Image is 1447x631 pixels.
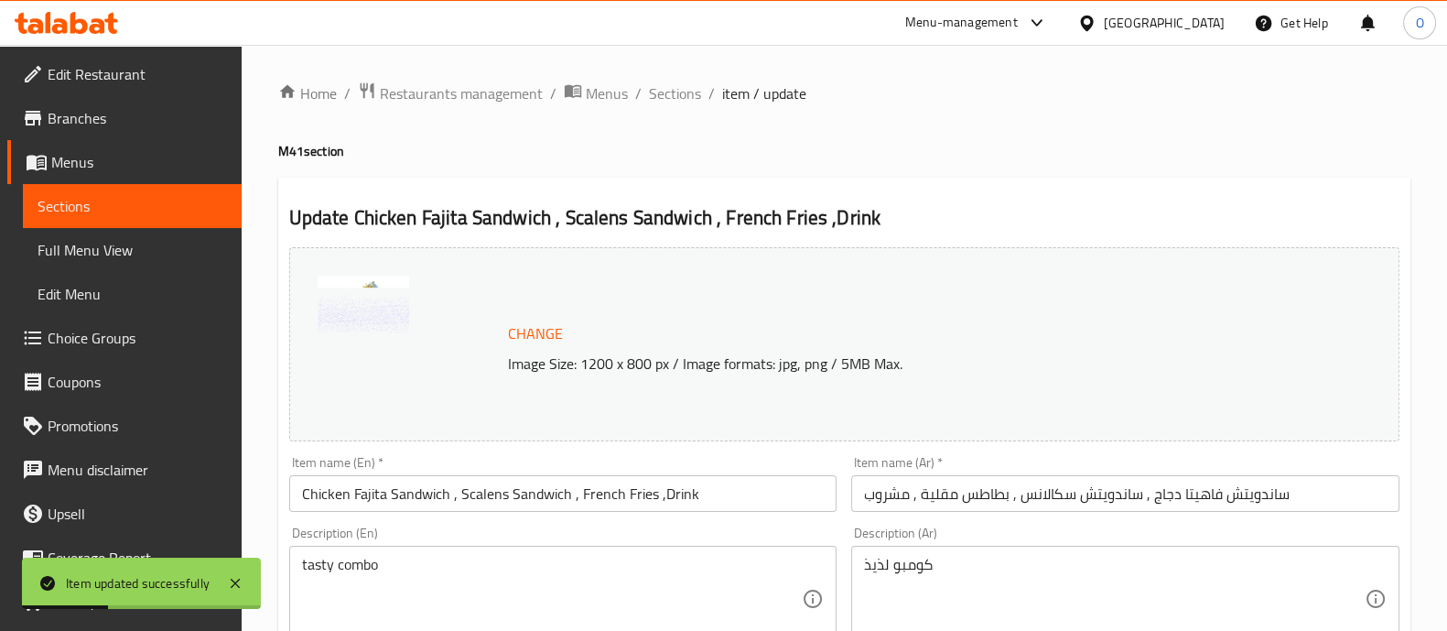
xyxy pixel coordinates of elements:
a: Home [278,82,337,104]
a: Menus [7,140,242,184]
img: alflah638889592162813257.png [318,276,409,367]
a: Sections [649,82,701,104]
li: / [708,82,715,104]
span: Coupons [48,371,227,393]
input: Enter name En [289,475,837,512]
input: Enter name Ar [851,475,1399,512]
span: Promotions [48,415,227,437]
span: Change [508,321,563,347]
span: Edit Restaurant [48,63,227,85]
span: item / update [722,82,806,104]
a: Coverage Report [7,536,242,580]
span: Edit Menu [38,283,227,305]
div: [GEOGRAPHIC_DATA] [1104,13,1225,33]
a: Promotions [7,404,242,448]
span: Menu disclaimer [48,459,227,481]
a: Menus [564,82,628,105]
h4: M41 section [278,142,1410,160]
li: / [635,82,642,104]
li: / [550,82,556,104]
div: Menu-management [905,12,1018,34]
span: Menus [586,82,628,104]
span: Menus [51,151,227,173]
button: Change [501,315,570,353]
span: Restaurants management [380,82,543,104]
a: Restaurants management [358,82,543,105]
a: Menu disclaimer [7,448,242,492]
p: Image Size: 1200 x 800 px / Image formats: jpg, png / 5MB Max. [501,353,1291,375]
span: Coverage Report [48,547,227,569]
a: Upsell [7,492,242,536]
div: Item updated successfully [66,573,210,593]
span: Choice Groups [48,327,227,349]
span: Full Menu View [38,239,227,261]
a: Grocery Checklist [7,580,242,624]
span: Branches [48,107,227,129]
span: O [1415,13,1423,33]
a: Coupons [7,360,242,404]
a: Choice Groups [7,316,242,360]
span: Sections [38,195,227,217]
h2: Update Chicken Fajita Sandwich , Scalens Sandwich , French Fries ,Drink [289,204,1399,232]
nav: breadcrumb [278,82,1410,105]
span: Grocery Checklist [48,591,227,613]
a: Full Menu View [23,228,242,272]
a: Edit Restaurant [7,52,242,96]
span: Upsell [48,503,227,525]
a: Sections [23,184,242,228]
a: Edit Menu [23,272,242,316]
li: / [344,82,351,104]
a: Branches [7,96,242,140]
